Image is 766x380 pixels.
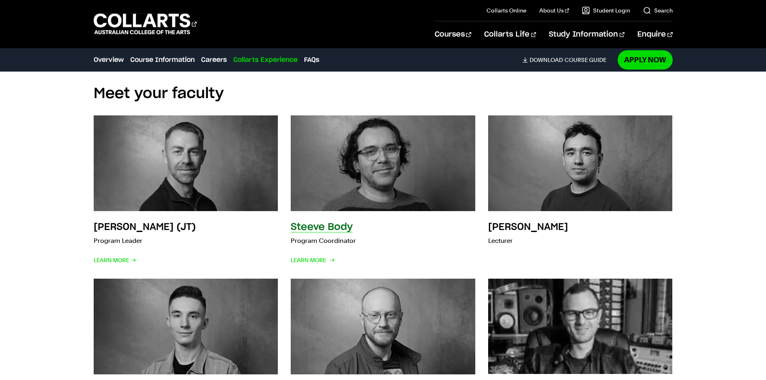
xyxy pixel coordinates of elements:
[201,55,227,65] a: Careers
[304,55,319,65] a: FAQs
[94,115,278,266] a: [PERSON_NAME] (JT) Program Leader Learn More
[643,6,673,14] a: Search
[130,55,195,65] a: Course Information
[291,115,475,266] a: Steeve Body Program Coordinator Learn More
[488,222,568,232] h3: [PERSON_NAME]
[530,56,563,64] span: Download
[522,56,613,64] a: DownloadCourse Guide
[435,21,471,48] a: Courses
[94,12,197,35] div: Go to homepage
[94,55,124,65] a: Overview
[549,21,624,48] a: Study Information
[233,55,298,65] a: Collarts Experience
[637,21,672,48] a: Enquire
[484,21,536,48] a: Collarts Life
[291,255,333,266] span: Learn More
[487,6,526,14] a: Collarts Online
[582,6,630,14] a: Student Login
[539,6,569,14] a: About Us
[94,255,136,266] span: Learn More
[94,85,673,103] h2: Meet your faculty
[618,50,673,69] a: Apply Now
[291,235,356,246] p: Program Coordinator
[94,222,196,232] h3: [PERSON_NAME] (JT)
[488,235,568,246] p: Lecturer
[291,222,353,232] h3: Steeve Body
[94,235,196,246] p: Program Leader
